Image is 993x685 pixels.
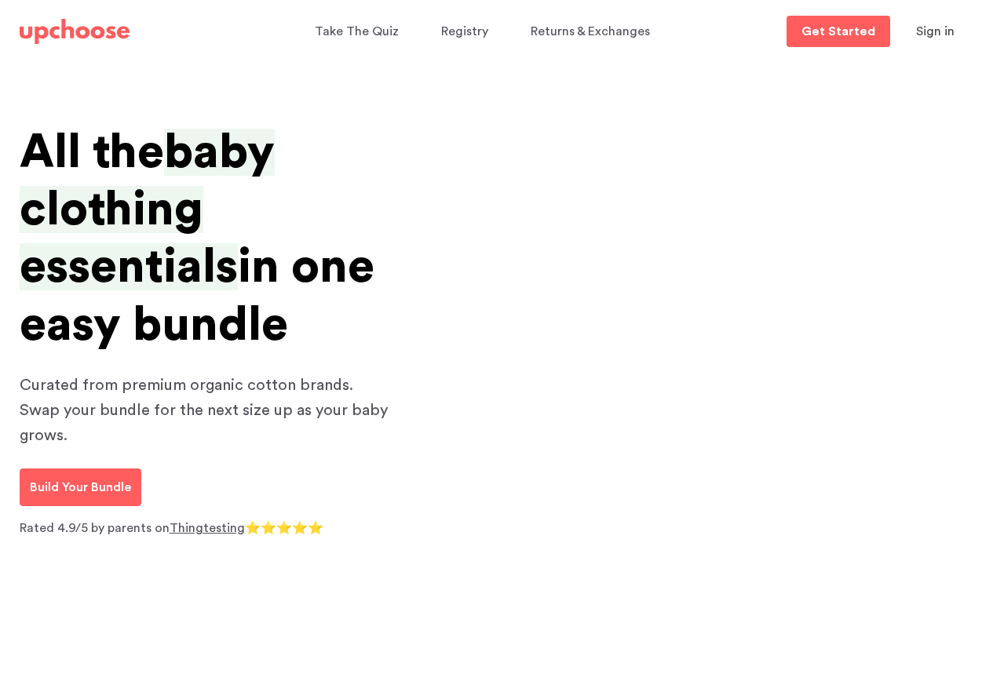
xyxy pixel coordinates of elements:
[441,16,493,47] a: Registry
[20,16,130,48] a: UpChoose
[531,16,655,47] a: Returns & Exchanges
[245,522,323,534] span: ⭐⭐⭐⭐⭐
[441,25,488,38] span: Registry
[896,16,974,47] button: Sign in
[20,19,130,44] img: UpChoose
[170,522,245,534] a: Thingtesting
[916,25,955,38] span: Sign in
[20,243,374,348] span: in one easy bundle
[801,25,875,38] p: Get Started
[20,522,170,534] span: Rated 4.9/5 by parents on
[30,478,131,497] p: Build Your Bundle
[315,25,399,38] span: Take The Quiz
[531,25,650,38] span: Returns & Exchanges
[20,468,141,506] a: Build Your Bundle
[787,16,890,47] a: Get Started
[20,129,164,176] span: All the
[315,16,403,47] a: Take The Quiz
[20,129,275,290] span: baby clothing essentials
[20,373,396,448] p: Curated from premium organic cotton brands. Swap your bundle for the next size up as your baby gr...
